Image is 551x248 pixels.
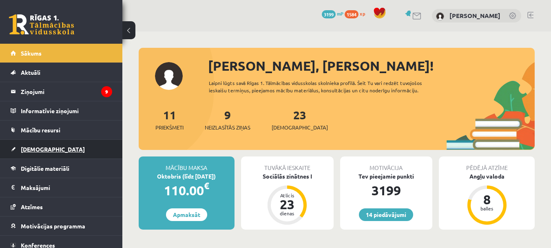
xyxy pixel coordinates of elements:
[204,180,209,192] span: €
[11,63,112,82] a: Aktuāli
[345,10,369,17] a: 1584 xp
[21,82,112,101] legend: Ziņojumi
[241,172,334,226] a: Sociālās zinātnes I Atlicis 23 dienas
[21,203,43,210] span: Atzīmes
[139,172,235,181] div: Oktobris (līdz [DATE])
[11,159,112,178] a: Digitālie materiāli
[11,121,112,139] a: Mācību resursi
[275,211,299,216] div: dienas
[11,197,112,216] a: Atzīmes
[139,156,235,172] div: Mācību maksa
[11,217,112,235] a: Motivācijas programma
[21,69,40,76] span: Aktuāli
[21,49,42,57] span: Sākums
[205,123,250,132] span: Neizlasītās ziņas
[11,101,112,120] a: Informatīvie ziņojumi
[337,10,343,17] span: mP
[11,44,112,63] a: Sākums
[241,172,334,181] div: Sociālās zinātnes I
[11,82,112,101] a: Ziņojumi9
[439,156,535,172] div: Pēdējā atzīme
[340,156,433,172] div: Motivācija
[275,198,299,211] div: 23
[139,181,235,200] div: 110.00
[21,145,85,153] span: [DEMOGRAPHIC_DATA]
[21,101,112,120] legend: Informatīvie ziņojumi
[21,165,69,172] span: Digitālie materiāli
[449,11,500,20] a: [PERSON_NAME]
[360,10,365,17] span: xp
[241,156,334,172] div: Tuvākā ieskaite
[21,178,112,197] legend: Maksājumi
[155,123,184,132] span: Priekšmeti
[436,12,444,20] img: Viktorija Borhova
[21,126,60,134] span: Mācību resursi
[340,181,433,200] div: 3199
[272,123,328,132] span: [DEMOGRAPHIC_DATA]
[166,208,207,221] a: Apmaksāt
[155,107,184,132] a: 11Priekšmeti
[11,178,112,197] a: Maksājumi
[208,56,535,76] div: [PERSON_NAME], [PERSON_NAME]!
[340,172,433,181] div: Tev pieejamie punkti
[11,140,112,159] a: [DEMOGRAPHIC_DATA]
[209,79,447,94] div: Laipni lūgts savā Rīgas 1. Tālmācības vidusskolas skolnieka profilā. Šeit Tu vari redzēt tuvojošo...
[359,208,413,221] a: 14 piedāvājumi
[475,206,499,211] div: balles
[475,193,499,206] div: 8
[272,107,328,132] a: 23[DEMOGRAPHIC_DATA]
[322,10,343,17] a: 3199 mP
[322,10,336,18] span: 3199
[101,86,112,97] i: 9
[439,172,535,226] a: Angļu valoda 8 balles
[345,10,358,18] span: 1584
[21,222,85,230] span: Motivācijas programma
[205,107,250,132] a: 9Neizlasītās ziņas
[9,14,74,35] a: Rīgas 1. Tālmācības vidusskola
[439,172,535,181] div: Angļu valoda
[275,193,299,198] div: Atlicis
